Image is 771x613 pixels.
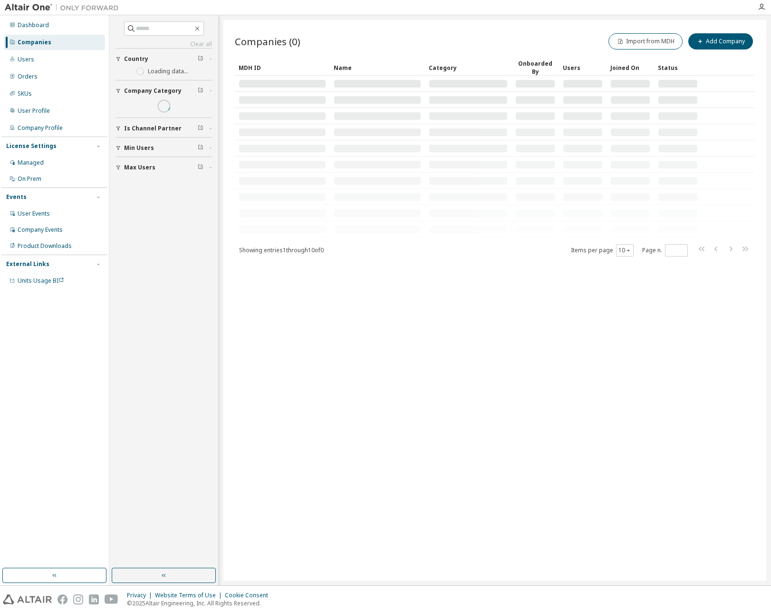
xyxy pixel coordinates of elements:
div: Website Terms of Use [155,592,225,599]
button: Country [116,49,212,69]
span: Min Users [124,144,154,152]
button: Import from MDH [608,33,683,49]
span: Clear filter [198,144,203,152]
div: Status [658,60,698,75]
div: On Prem [18,175,41,183]
span: Is Channel Partner [124,125,182,132]
button: Max Users [116,157,212,178]
div: Companies [18,39,51,46]
span: Companies (0) [235,35,300,48]
div: Product Downloads [18,242,72,250]
div: Joined On [610,60,650,75]
button: 10 [618,247,631,254]
img: altair_logo.svg [3,594,52,604]
button: Min Users [116,138,212,158]
div: Managed [18,159,44,167]
div: Users [563,60,603,75]
span: Page n. [642,244,688,257]
img: Altair One [5,3,124,12]
span: Items per page [571,244,634,257]
span: Clear filter [198,164,203,171]
button: Add Company [688,33,753,49]
img: youtube.svg [105,594,118,604]
img: instagram.svg [73,594,83,604]
div: Events [6,193,27,201]
span: Clear filter [198,87,203,95]
div: License Settings [6,142,57,150]
div: SKUs [18,90,32,98]
span: Country [124,55,148,63]
div: External Links [6,260,49,268]
div: Name [334,60,421,75]
div: Company Events [18,226,63,234]
span: Max Users [124,164,155,171]
span: Company Category [124,87,182,95]
span: Clear filter [198,125,203,132]
span: Clear filter [198,55,203,63]
div: Orders [18,73,38,80]
div: User Profile [18,107,50,115]
p: © 2025 Altair Engineering, Inc. All Rights Reserved. [127,599,274,607]
div: Dashboard [18,21,49,29]
div: Users [18,56,34,63]
img: facebook.svg [58,594,67,604]
div: Cookie Consent [225,592,274,599]
div: Category [429,60,508,75]
a: Clear all [116,40,212,48]
label: Loading data... [148,68,188,75]
img: linkedin.svg [89,594,99,604]
span: Showing entries 1 through 10 of 0 [239,246,324,254]
div: Company Profile [18,124,63,132]
div: User Events [18,210,50,218]
div: Onboarded By [515,59,555,76]
button: Company Category [116,80,212,101]
span: Units Usage BI [18,277,64,285]
button: Is Channel Partner [116,118,212,139]
div: MDH ID [239,60,326,75]
div: Privacy [127,592,155,599]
